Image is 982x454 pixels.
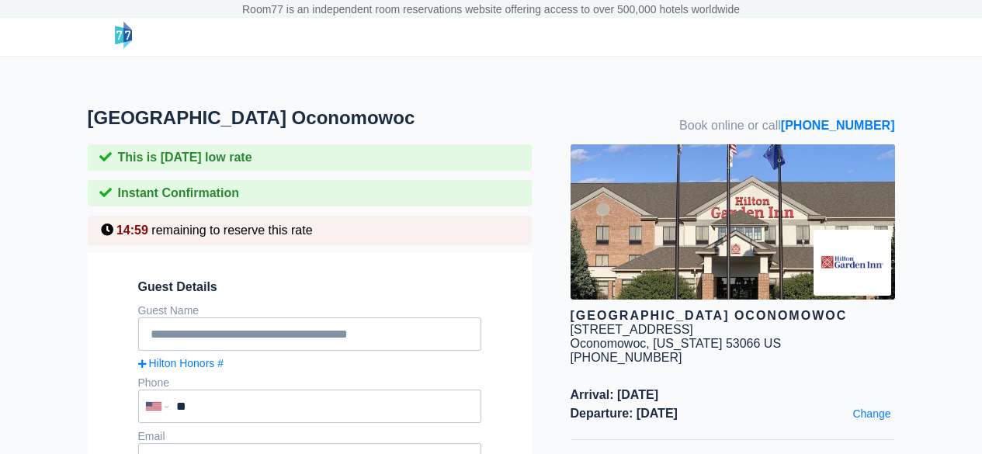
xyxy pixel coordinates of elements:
[140,391,172,421] div: United States: +1
[781,119,895,132] a: [PHONE_NUMBER]
[653,337,722,350] span: [US_STATE]
[88,180,532,206] div: Instant Confirmation
[88,107,571,129] h1: [GEOGRAPHIC_DATA] Oconomowoc
[138,280,481,294] span: Guest Details
[88,144,532,171] div: This is [DATE] low rate
[138,430,165,442] label: Email
[138,357,481,369] a: Hilton Honors #
[679,119,894,133] span: Book online or call
[764,337,781,350] span: US
[571,351,895,365] div: [PHONE_NUMBER]
[151,224,312,237] span: remaining to reserve this rate
[814,230,891,296] img: Brand logo for Hilton Garden Inn Oconomowoc
[571,407,895,421] span: Departure: [DATE]
[726,337,761,350] span: 53066
[138,376,169,389] label: Phone
[571,388,895,402] span: Arrival: [DATE]
[571,323,693,337] div: [STREET_ADDRESS]
[571,144,895,300] img: hotel image
[116,224,148,237] span: 14:59
[115,22,132,49] img: logo-header-small.png
[848,404,894,424] a: Change
[138,304,200,317] label: Guest Name
[571,337,650,350] span: Oconomowoc,
[571,309,895,323] div: [GEOGRAPHIC_DATA] Oconomowoc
